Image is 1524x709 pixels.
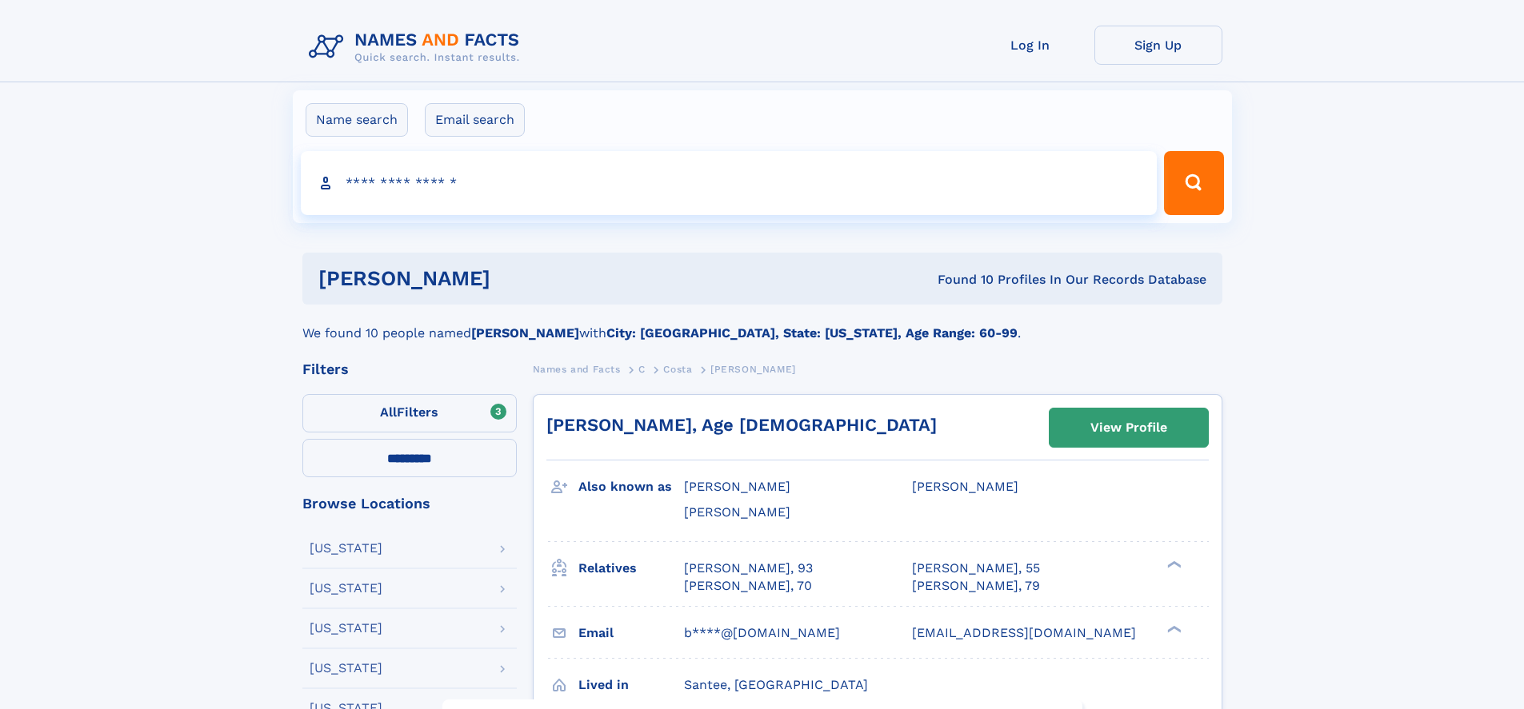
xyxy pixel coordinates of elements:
[966,26,1094,65] a: Log In
[310,622,382,635] div: [US_STATE]
[302,305,1222,343] div: We found 10 people named with .
[578,473,684,500] h3: Also known as
[1164,151,1223,215] button: Search Button
[302,362,517,376] div: Filters
[663,359,692,379] a: Costa
[578,619,684,647] h3: Email
[912,577,1040,595] a: [PERSON_NAME], 79
[1090,409,1167,446] div: View Profile
[310,662,382,675] div: [US_STATE]
[302,394,517,432] label: Filters
[684,577,812,595] a: [PERSON_NAME], 70
[301,151,1158,215] input: search input
[684,677,868,692] span: Santee, [GEOGRAPHIC_DATA]
[318,269,714,289] h1: [PERSON_NAME]
[302,496,517,511] div: Browse Locations
[1163,559,1182,569] div: ❯
[302,26,533,69] img: Logo Names and Facts
[684,504,790,520] span: [PERSON_NAME]
[1050,408,1208,447] a: View Profile
[380,404,397,420] span: All
[912,479,1018,494] span: [PERSON_NAME]
[578,555,684,582] h3: Relatives
[310,542,382,555] div: [US_STATE]
[425,103,525,137] label: Email search
[546,415,937,435] a: [PERSON_NAME], Age [DEMOGRAPHIC_DATA]
[471,325,579,341] b: [PERSON_NAME]
[714,271,1206,289] div: Found 10 Profiles In Our Records Database
[310,582,382,595] div: [US_STATE]
[638,359,646,379] a: C
[533,359,621,379] a: Names and Facts
[663,364,692,375] span: Costa
[638,364,646,375] span: C
[578,671,684,699] h3: Lived in
[1094,26,1222,65] a: Sign Up
[684,560,813,577] a: [PERSON_NAME], 93
[306,103,408,137] label: Name search
[912,560,1040,577] a: [PERSON_NAME], 55
[710,364,796,375] span: [PERSON_NAME]
[1163,623,1182,634] div: ❯
[912,625,1136,640] span: [EMAIL_ADDRESS][DOMAIN_NAME]
[606,325,1018,341] b: City: [GEOGRAPHIC_DATA], State: [US_STATE], Age Range: 60-99
[684,479,790,494] span: [PERSON_NAME]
